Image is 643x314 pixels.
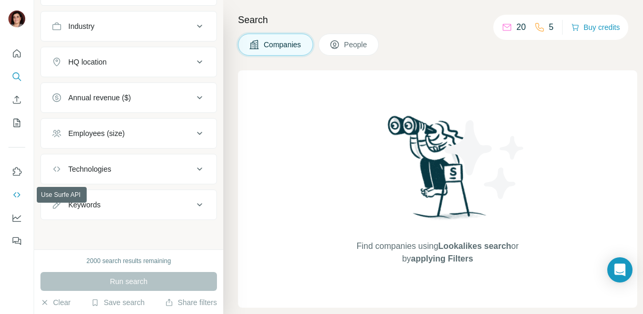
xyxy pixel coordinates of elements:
div: Employees (size) [68,128,125,139]
img: Surfe Illustration - Woman searching with binoculars [383,113,492,230]
button: Search [8,67,25,86]
button: Clear [40,297,70,308]
button: Technologies [41,156,216,182]
button: Save search [91,297,144,308]
button: Buy credits [571,20,620,35]
div: Annual revenue ($) [68,92,131,103]
div: Technologies [68,164,111,174]
span: People [344,39,368,50]
h4: Search [238,13,630,27]
button: Annual revenue ($) [41,85,216,110]
button: Keywords [41,192,216,217]
button: Quick start [8,44,25,63]
div: Keywords [68,200,100,210]
span: applying Filters [411,254,473,263]
button: Enrich CSV [8,90,25,109]
div: 2000 search results remaining [87,256,171,266]
button: Industry [41,14,216,39]
div: HQ location [68,57,107,67]
p: 5 [549,21,554,34]
button: HQ location [41,49,216,75]
button: Feedback [8,232,25,250]
span: Companies [264,39,302,50]
span: Lookalikes search [438,242,511,250]
p: 20 [516,21,526,34]
div: Industry [68,21,95,32]
button: Use Surfe API [8,185,25,204]
button: Employees (size) [41,121,216,146]
button: Share filters [165,297,217,308]
button: Use Surfe on LinkedIn [8,162,25,181]
div: Open Intercom Messenger [607,257,632,282]
span: Find companies using or by [354,240,522,265]
img: Avatar [8,11,25,27]
img: Surfe Illustration - Stars [438,112,532,207]
button: Dashboard [8,208,25,227]
button: My lists [8,113,25,132]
